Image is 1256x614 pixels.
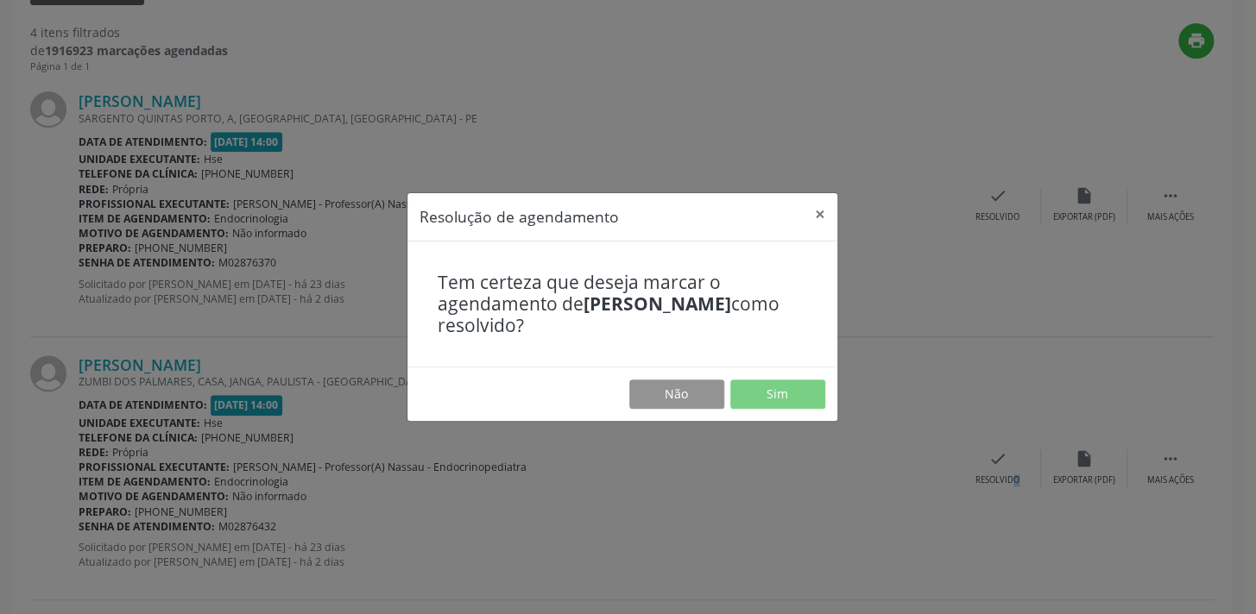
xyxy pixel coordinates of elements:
[584,291,731,316] b: [PERSON_NAME]
[420,205,619,228] h5: Resolução de agendamento
[803,193,837,235] button: Close
[730,379,825,409] button: Sim
[629,379,724,409] button: Não
[438,272,807,337] h4: Tem certeza que deseja marcar o agendamento de como resolvido?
